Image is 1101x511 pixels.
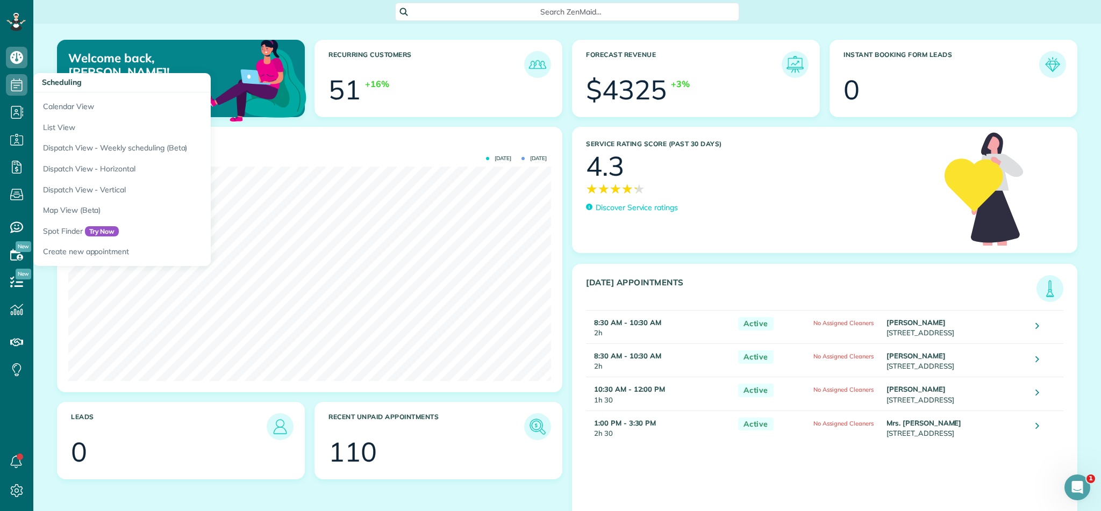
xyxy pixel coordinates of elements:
[884,311,1027,344] td: [STREET_ADDRESS]
[16,269,31,279] span: New
[328,76,361,103] div: 51
[33,241,302,266] a: Create new appointment
[33,159,302,179] a: Dispatch View - Horizontal
[813,420,873,427] span: No Assigned Cleaners
[784,54,806,75] img: icon_forecast_revenue-8c13a41c7ed35a8dcfafea3cbb826a0462acb37728057bba2d056411b612bbbe.png
[586,344,733,377] td: 2h
[16,241,31,252] span: New
[598,179,610,198] span: ★
[328,51,524,78] h3: Recurring Customers
[884,377,1027,411] td: [STREET_ADDRESS]
[33,92,302,117] a: Calendar View
[884,411,1027,444] td: [STREET_ADDRESS]
[365,78,389,90] div: +16%
[1064,474,1090,500] iframe: Intercom live chat
[527,416,548,437] img: icon_unpaid_appointments-47b8ce3997adf2238b356f14209ab4cced10bd1f174958f3ca8f1d0dd7fffeee.png
[586,179,598,198] span: ★
[596,202,678,213] p: Discover Service ratings
[204,27,309,132] img: dashboard_welcome-42a62b7d889689a78055ac9021e634bf52bae3f8056760290aed330b23ab8690.png
[586,140,934,148] h3: Service Rating score (past 30 days)
[85,226,119,237] span: Try Now
[328,438,377,465] div: 110
[527,54,548,75] img: icon_recurring_customers-cf858462ba22bcd05b5a5880d41d6543d210077de5bb9ebc9590e49fd87d84ed.png
[594,318,661,327] strong: 8:30 AM - 10:30 AM
[594,419,656,427] strong: 1:00 PM - 3:30 PM
[886,351,946,360] strong: [PERSON_NAME]
[813,319,873,327] span: No Assigned Cleaners
[68,51,226,80] p: Welcome back, [PERSON_NAME]!
[813,352,873,360] span: No Assigned Cleaners
[633,179,645,198] span: ★
[738,384,774,397] span: Active
[33,221,302,242] a: Spot FinderTry Now
[586,411,733,444] td: 2h 30
[621,179,633,198] span: ★
[886,318,946,327] strong: [PERSON_NAME]
[71,141,551,150] h3: Actual Revenue this month
[1086,474,1095,483] span: 1
[33,117,302,138] a: List View
[843,51,1039,78] h3: Instant Booking Form Leads
[843,76,860,103] div: 0
[610,179,621,198] span: ★
[586,76,667,103] div: $4325
[521,156,547,161] span: [DATE]
[586,278,1036,302] h3: [DATE] Appointments
[328,413,524,440] h3: Recent unpaid appointments
[594,385,665,393] strong: 10:30 AM - 12:00 PM
[738,418,774,431] span: Active
[33,138,302,159] a: Dispatch View - Weekly scheduling (Beta)
[671,78,690,90] div: +3%
[42,77,82,87] span: Scheduling
[813,386,873,393] span: No Assigned Cleaners
[594,351,661,360] strong: 8:30 AM - 10:30 AM
[886,419,961,427] strong: Mrs. [PERSON_NAME]
[1042,54,1063,75] img: icon_form_leads-04211a6a04a5b2264e4ee56bc0799ec3eb69b7e499cbb523a139df1d13a81ae0.png
[33,200,302,221] a: Map View (Beta)
[884,344,1027,377] td: [STREET_ADDRESS]
[738,317,774,330] span: Active
[586,153,624,179] div: 4.3
[269,416,291,437] img: icon_leads-1bed01f49abd5b7fead27621c3d59655bb73ed531f8eeb49469d10e621d6b896.png
[586,311,733,344] td: 2h
[586,51,782,78] h3: Forecast Revenue
[586,377,733,411] td: 1h 30
[71,413,267,440] h3: Leads
[33,179,302,200] a: Dispatch View - Vertical
[486,156,511,161] span: [DATE]
[1039,278,1061,299] img: icon_todays_appointments-901f7ab196bb0bea1936b74009e4eb5ffbc2d2711fa7634e0d609ed5ef32b18b.png
[886,385,946,393] strong: [PERSON_NAME]
[738,350,774,364] span: Active
[71,438,87,465] div: 0
[586,202,678,213] a: Discover Service ratings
